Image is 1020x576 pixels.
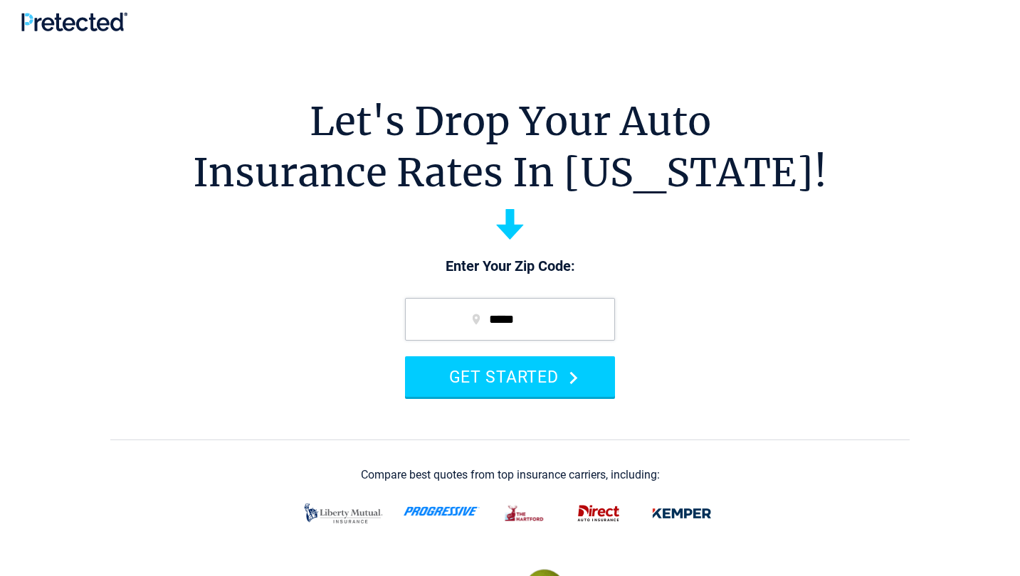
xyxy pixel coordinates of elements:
[497,498,553,528] img: thehartford
[570,498,627,528] img: direct
[300,496,387,530] img: liberty
[193,96,827,198] h1: Let's Drop Your Auto Insurance Rates In [US_STATE]!
[405,298,615,341] input: zip code
[404,506,480,516] img: progressive
[391,257,629,277] p: Enter Your Zip Code:
[644,498,720,528] img: kemper
[361,469,660,481] div: Compare best quotes from top insurance carriers, including:
[405,356,615,397] button: GET STARTED
[21,12,127,31] img: Pretected Logo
